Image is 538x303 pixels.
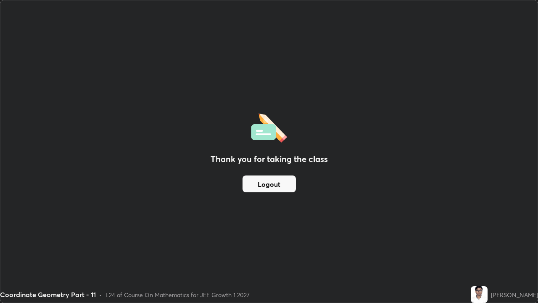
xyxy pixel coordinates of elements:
img: offlineFeedback.1438e8b3.svg [251,111,287,143]
div: L24 of Course On Mathematics for JEE Growth 1 2027 [105,290,250,299]
div: • [99,290,102,299]
button: Logout [243,175,296,192]
h2: Thank you for taking the class [211,153,328,165]
img: c2357da53e6c4a768a63f5a7834c11d3.jpg [471,286,488,303]
div: [PERSON_NAME] [491,290,538,299]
